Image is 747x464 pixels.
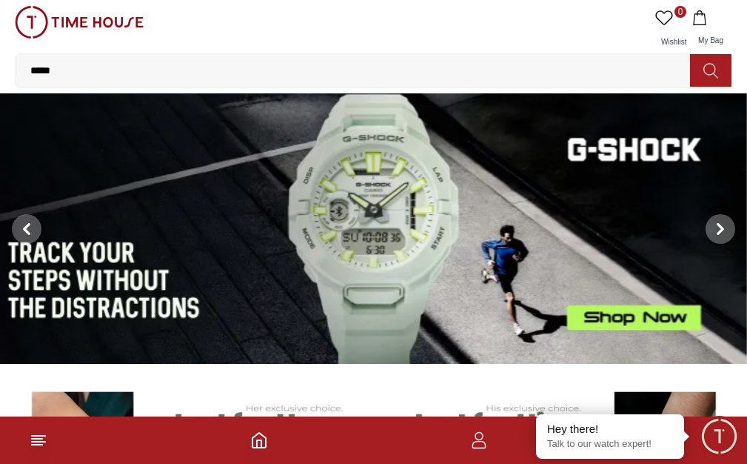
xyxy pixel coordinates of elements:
[655,38,692,46] span: Wishlist
[250,431,268,449] a: Home
[689,6,732,53] button: My Bag
[674,6,686,18] span: 0
[699,416,740,457] div: Chat Widget
[692,36,729,44] span: My Bag
[547,422,673,437] div: Hey there!
[15,6,144,39] img: ...
[547,438,673,451] p: Talk to our watch expert!
[652,6,689,53] a: 0Wishlist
